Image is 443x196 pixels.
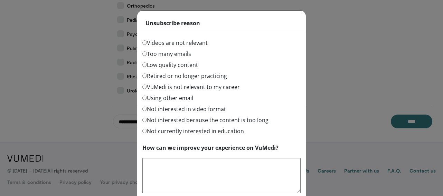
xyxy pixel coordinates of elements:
[142,83,240,91] label: VuMedi is not relevant to my career
[142,62,147,67] input: Low quality content
[142,61,198,69] label: Low quality content
[142,73,147,78] input: Retired or no longer practicing
[142,39,208,47] label: Videos are not relevant
[142,50,191,58] label: Too many emails
[142,51,147,56] input: Too many emails
[142,85,147,89] input: VuMedi is not relevant to my career
[142,127,244,135] label: Not currently interested in education
[142,72,227,80] label: Retired or no longer practicing
[142,105,226,113] label: Not interested in video format
[142,96,147,100] input: Using other email
[142,129,147,133] input: Not currently interested in education
[145,19,200,27] strong: Unsubscribe reason
[142,40,147,45] input: Videos are not relevant
[142,144,279,152] label: How can we improve your experience on VuMedi?
[142,107,147,111] input: Not interested in video format
[142,94,193,102] label: Using other email
[142,116,268,124] label: Not interested because the content is too long
[142,118,147,122] input: Not interested because the content is too long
